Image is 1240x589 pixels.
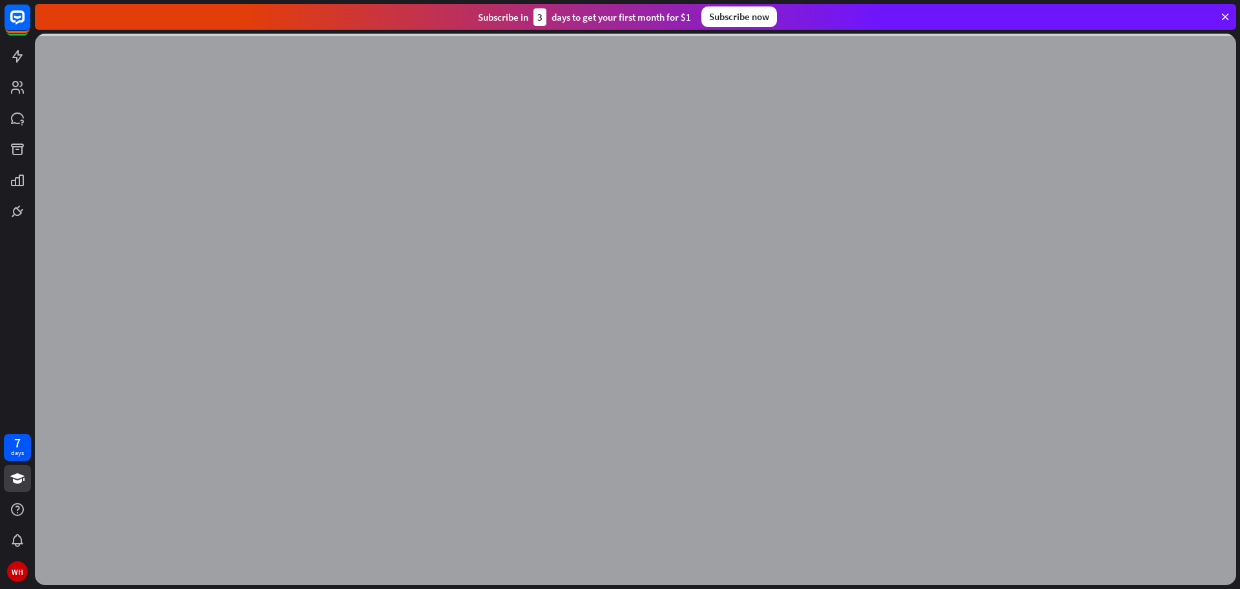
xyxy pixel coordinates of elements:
div: Subscribe in days to get your first month for $1 [478,8,691,26]
div: days [11,449,24,458]
div: 7 [14,437,21,449]
div: WH [7,561,28,582]
a: 7 days [4,434,31,461]
div: Subscribe now [701,6,777,27]
div: 3 [533,8,546,26]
